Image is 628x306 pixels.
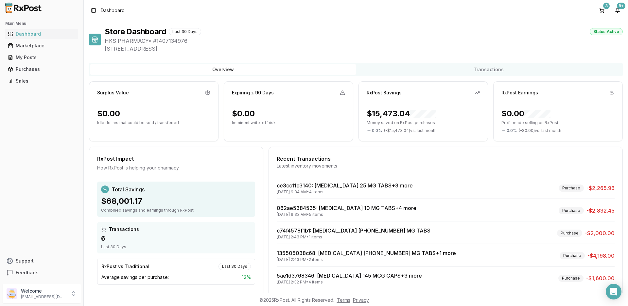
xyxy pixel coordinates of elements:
[501,108,550,119] div: $0.00
[606,284,621,299] div: Open Intercom Messenger
[277,234,430,240] div: [DATE] 2:43 PM • 1 items
[232,108,255,119] div: $0.00
[112,185,145,193] span: Total Savings
[8,54,76,61] div: My Posts
[8,78,76,84] div: Sales
[101,7,125,14] span: Dashboard
[559,207,584,214] div: Purchase
[277,272,422,279] a: 5ae1d3768346: [MEDICAL_DATA] 145 MCG CAPS+3 more
[97,89,129,96] div: Surplus Value
[587,252,615,260] span: -$4,198.00
[16,269,38,276] span: Feedback
[3,3,44,13] img: RxPost Logo
[232,120,345,125] p: Imminent write-off risk
[277,227,430,234] a: c74f4578f1b1: [MEDICAL_DATA] [PHONE_NUMBER] MG TABS
[372,128,382,133] span: 0.0 %
[101,208,251,213] div: Combined savings and earnings through RxPost
[586,274,615,282] span: -$1,600.00
[367,89,402,96] div: RxPost Savings
[232,89,274,96] div: Expiring ≤ 90 Days
[5,52,78,63] a: My Posts
[337,297,350,303] a: Terms
[277,280,422,285] div: [DATE] 2:32 PM • 4 items
[21,288,66,294] p: Welcome
[90,64,356,75] button: Overview
[5,40,78,52] a: Marketplace
[560,252,585,259] div: Purchase
[109,226,139,233] span: Transactions
[5,21,78,26] h2: Main Menu
[7,288,17,299] img: User avatar
[105,45,623,53] span: [STREET_ADDRESS]
[277,257,456,262] div: [DATE] 2:43 PM • 2 items
[8,31,76,37] div: Dashboard
[101,263,149,270] div: RxPost vs Traditional
[105,37,623,45] span: HKS PHARMACY • # 1407134976
[3,64,81,74] button: Purchases
[5,75,78,87] a: Sales
[242,274,251,281] span: 12 %
[21,294,66,299] p: [EMAIL_ADDRESS][DOMAIN_NAME]
[5,28,78,40] a: Dashboard
[97,155,255,163] div: RxPost Impact
[353,297,369,303] a: Privacy
[8,42,76,49] div: Marketplace
[277,250,456,256] a: 135505038c68: [MEDICAL_DATA] [PHONE_NUMBER] MG TABS+1 more
[367,108,436,119] div: $15,473.04
[97,165,255,171] div: How RxPost is helping your pharmacy
[101,196,251,206] div: $68,001.17
[101,7,125,14] nav: breadcrumb
[558,275,584,282] div: Purchase
[97,108,120,119] div: $0.00
[277,205,416,211] a: 062ae5384535: [MEDICAL_DATA] 10 MG TABS+4 more
[3,255,81,267] button: Support
[367,120,480,125] p: Money saved on RxPost purchases
[559,185,584,192] div: Purchase
[597,5,607,16] button: 3
[8,66,76,72] div: Purchases
[277,189,413,195] div: [DATE] 9:34 AM • 4 items
[603,3,610,9] div: 3
[97,120,210,125] p: Idle dollars that could be sold / transferred
[384,128,437,133] span: ( - $15,473.04 ) vs. last month
[277,163,615,169] div: Latest inventory movements
[105,26,166,37] h1: Store Dashboard
[101,274,169,281] span: Average savings per purchase:
[169,28,201,35] div: Last 30 Days
[5,63,78,75] a: Purchases
[218,263,251,270] div: Last 30 Days
[501,89,538,96] div: RxPost Earnings
[612,5,623,16] button: 9+
[277,212,416,217] div: [DATE] 9:33 AM • 5 items
[590,28,623,35] div: Status: Active
[3,29,81,39] button: Dashboard
[3,40,81,51] button: Marketplace
[3,267,81,279] button: Feedback
[585,229,615,237] span: -$2,000.00
[586,207,615,215] span: -$2,832.45
[617,3,625,9] div: 9+
[3,76,81,86] button: Sales
[3,52,81,63] button: My Posts
[277,155,615,163] div: Recent Transactions
[277,182,413,189] a: ce3cc11c3140: [MEDICAL_DATA] 25 MG TABS+3 more
[507,128,517,133] span: 0.0 %
[101,244,251,250] div: Last 30 Days
[356,64,621,75] button: Transactions
[586,184,615,192] span: -$2,265.96
[519,128,561,133] span: ( - $0.00 ) vs. last month
[557,230,582,237] div: Purchase
[101,234,251,243] div: 6
[501,120,615,125] p: Profit made selling on RxPost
